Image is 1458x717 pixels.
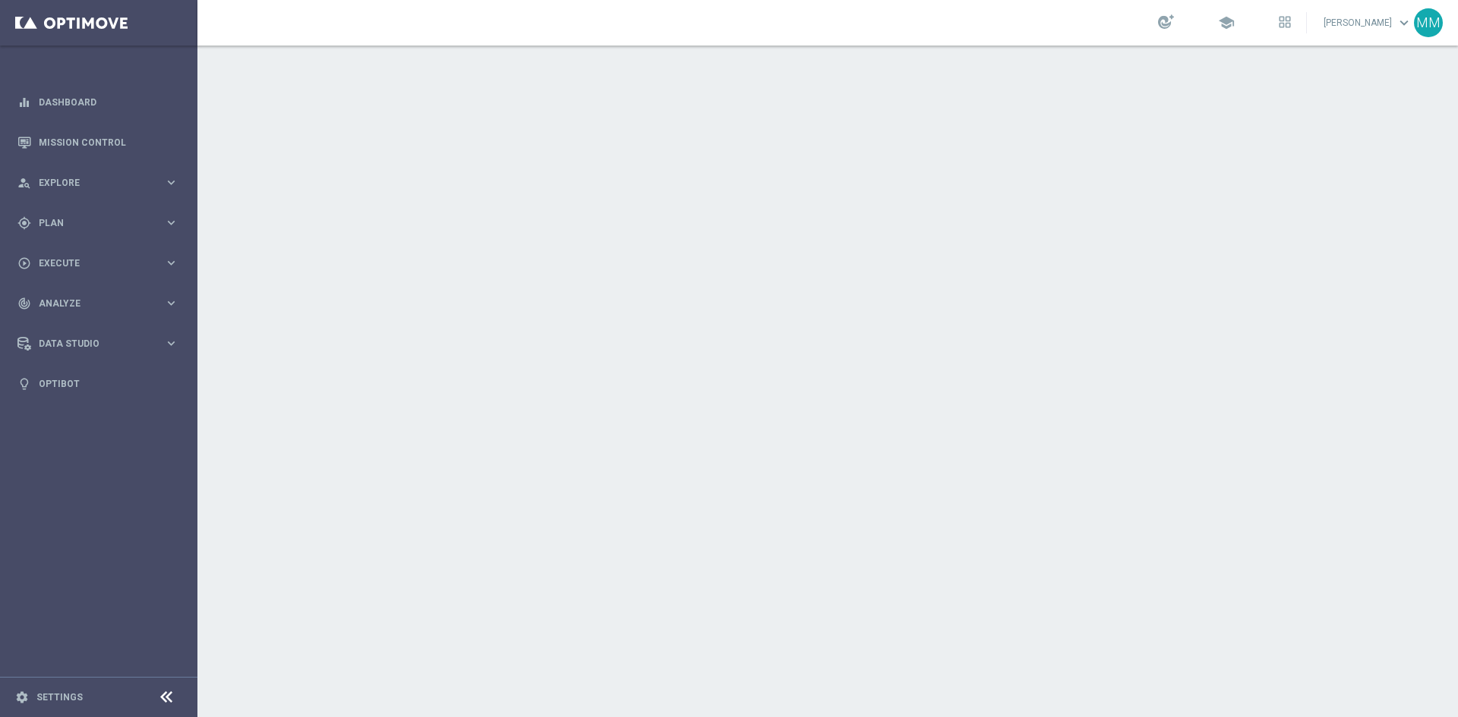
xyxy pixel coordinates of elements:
[17,377,31,391] i: lightbulb
[17,137,179,149] button: Mission Control
[17,363,178,404] div: Optibot
[15,690,29,704] i: settings
[39,178,164,187] span: Explore
[17,378,179,390] button: lightbulb Optibot
[17,177,179,189] button: person_search Explore keyboard_arrow_right
[17,256,164,270] div: Execute
[17,82,178,122] div: Dashboard
[39,259,164,268] span: Execute
[36,693,83,702] a: Settings
[17,122,178,162] div: Mission Control
[39,122,178,162] a: Mission Control
[17,216,31,230] i: gps_fixed
[17,297,164,310] div: Analyze
[17,217,179,229] button: gps_fixed Plan keyboard_arrow_right
[17,256,31,270] i: play_circle_outline
[39,82,178,122] a: Dashboard
[1322,11,1414,34] a: [PERSON_NAME]keyboard_arrow_down
[17,216,164,230] div: Plan
[164,215,178,230] i: keyboard_arrow_right
[164,296,178,310] i: keyboard_arrow_right
[39,339,164,348] span: Data Studio
[1218,14,1235,31] span: school
[17,96,31,109] i: equalizer
[1414,8,1443,37] div: MM
[164,175,178,190] i: keyboard_arrow_right
[164,256,178,270] i: keyboard_arrow_right
[17,297,179,310] button: track_changes Analyze keyboard_arrow_right
[17,338,179,350] button: Data Studio keyboard_arrow_right
[1396,14,1412,31] span: keyboard_arrow_down
[17,96,179,108] button: equalizer Dashboard
[17,176,164,190] div: Explore
[39,219,164,228] span: Plan
[17,176,31,190] i: person_search
[39,299,164,308] span: Analyze
[164,336,178,351] i: keyboard_arrow_right
[17,337,164,351] div: Data Studio
[17,257,179,269] button: play_circle_outline Execute keyboard_arrow_right
[39,363,178,404] a: Optibot
[17,297,31,310] i: track_changes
